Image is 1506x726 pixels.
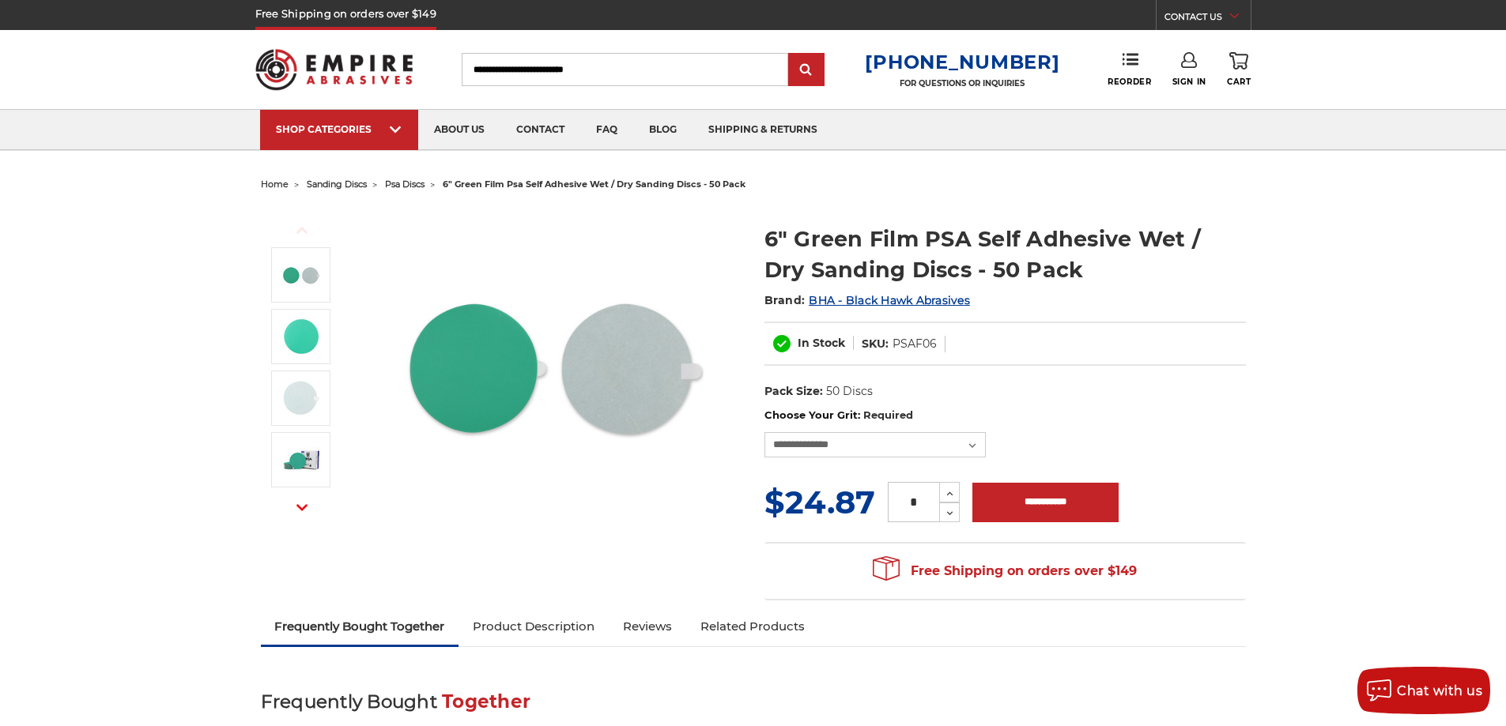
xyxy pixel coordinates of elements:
[418,110,500,150] a: about us
[893,336,937,352] dd: PSAF06
[764,483,875,521] span: $24.87
[281,440,321,480] img: Close-up of BHA PSA discs box detailing 120-grit green film discs with budget friendly 50 bulk pack
[443,179,745,190] span: 6" green film psa self adhesive wet / dry sanding discs - 50 pack
[1164,8,1251,30] a: CONTACT US
[1227,77,1251,87] span: Cart
[385,179,425,190] a: psa discs
[633,110,693,150] a: blog
[283,491,321,525] button: Next
[442,690,530,713] span: Together
[500,110,580,150] a: contact
[459,609,609,644] a: Product Description
[580,110,633,150] a: faq
[693,110,833,150] a: shipping & returns
[862,336,889,352] dt: SKU:
[1357,667,1490,714] button: Chat with us
[609,609,686,644] a: Reviews
[255,39,413,100] img: Empire Abrasives
[865,51,1059,73] a: [PHONE_NUMBER]
[791,55,822,86] input: Submit
[686,609,819,644] a: Related Products
[261,690,437,713] span: Frequently Bought
[764,408,1246,423] label: Choose Your Grit:
[863,408,913,421] small: Required
[764,224,1246,285] h1: 6" Green Film PSA Self Adhesive Wet / Dry Sanding Discs - 50 Pack
[396,207,712,523] img: 6-inch 600-grit green film PSA disc with green polyester film backing for metal grinding and bare...
[1172,77,1206,87] span: Sign In
[281,255,321,295] img: 6-inch 600-grit green film PSA disc with green polyester film backing for metal grinding and bare...
[809,293,970,307] a: BHA - Black Hawk Abrasives
[307,179,367,190] a: sanding discs
[865,78,1059,88] p: FOR QUESTIONS OR INQUIRIES
[281,378,321,418] img: 6-inch 1000-grit green film PSA stickyback disc for professional-grade sanding on automotive putty
[261,609,459,644] a: Frequently Bought Together
[276,123,402,135] div: SHOP CATEGORIES
[826,383,873,400] dd: 50 Discs
[283,213,321,247] button: Previous
[1227,52,1251,87] a: Cart
[873,555,1137,587] span: Free Shipping on orders over $149
[764,293,806,307] span: Brand:
[281,317,321,356] img: 2000 grit sandpaper disc, 6 inches, with fast cutting aluminum oxide on waterproof green polyeste...
[1397,683,1482,698] span: Chat with us
[798,336,845,350] span: In Stock
[764,383,823,400] dt: Pack Size:
[1108,52,1151,86] a: Reorder
[1108,77,1151,87] span: Reorder
[261,179,289,190] a: home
